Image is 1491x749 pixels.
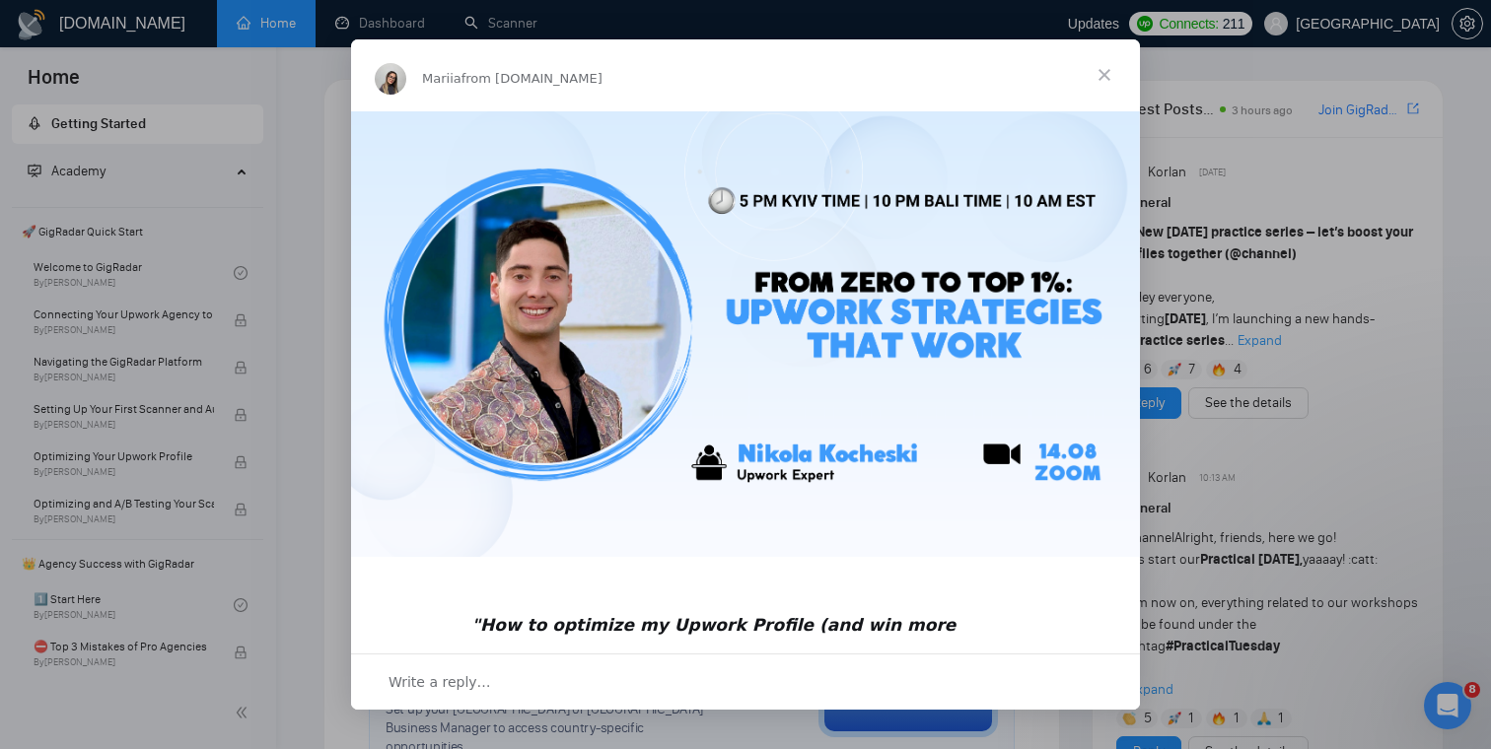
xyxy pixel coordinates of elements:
span: Close [1069,39,1140,110]
div: Open conversation and reply [351,653,1140,710]
img: Profile image for Mariia [375,63,406,95]
span: from [DOMAIN_NAME] [461,71,603,86]
span: Write a reply… [389,669,491,695]
span: Mariia [422,71,461,86]
i: "How to optimize my Upwork Profile (and win more Projects?" [471,615,956,658]
b: 😩 [471,615,956,658]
